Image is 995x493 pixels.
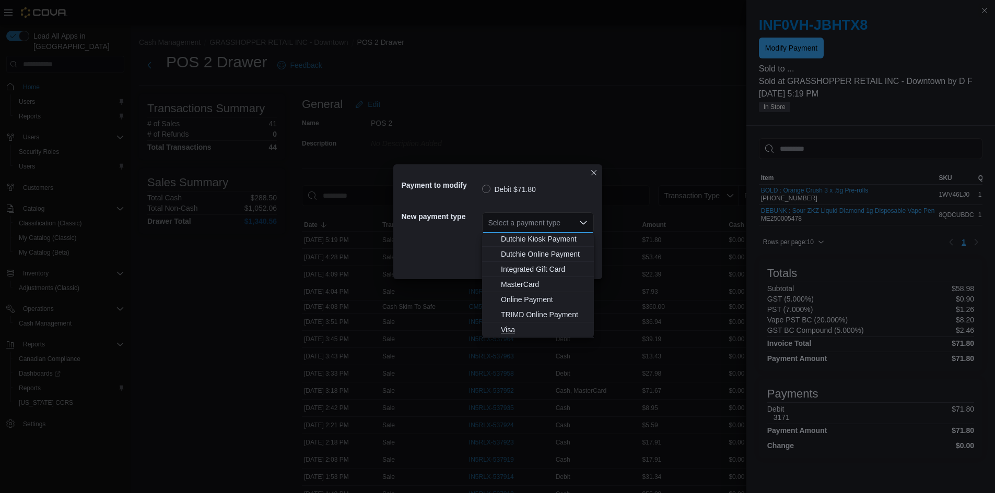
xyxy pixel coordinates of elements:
[482,277,594,292] button: MasterCard
[588,166,600,179] button: Closes this modal window
[482,307,594,322] button: TRIMD Online Payment
[482,292,594,307] button: Online Payment
[579,219,588,227] button: Close list of options
[501,234,588,244] span: Dutchie Kiosk Payment
[501,294,588,305] span: Online Payment
[488,217,489,229] input: Accessible screen reader label
[501,309,588,320] span: TRIMD Online Payment
[482,322,594,338] button: Visa
[501,279,588,290] span: MasterCard
[482,262,594,277] button: Integrated Gift Card
[482,183,536,196] label: Debit $71.80
[402,206,480,227] h5: New payment type
[402,175,480,196] h5: Payment to modify
[482,232,594,247] button: Dutchie Kiosk Payment
[501,264,588,274] span: Integrated Gift Card
[482,247,594,262] button: Dutchie Online Payment
[482,156,594,338] div: Choose from the following options
[501,249,588,259] span: Dutchie Online Payment
[501,324,588,335] span: Visa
